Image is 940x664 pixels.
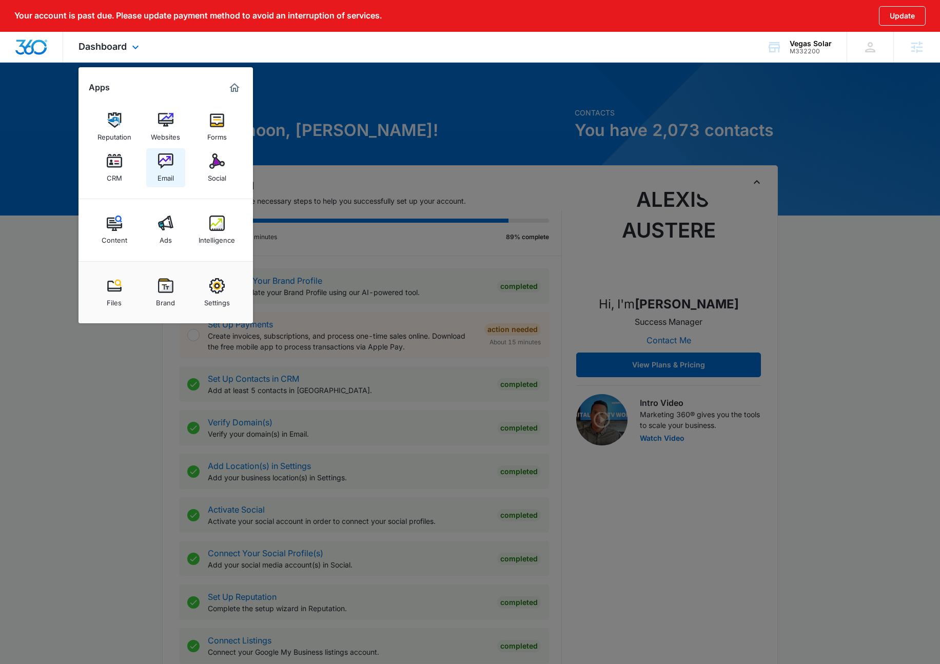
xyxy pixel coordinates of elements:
div: Content [102,231,127,244]
a: Websites [146,107,185,146]
a: Settings [198,273,237,312]
div: CRM [107,169,122,182]
a: Email [146,148,185,187]
div: Brand [156,294,175,307]
a: Files [95,273,134,312]
div: Forms [207,128,227,141]
a: CRM [95,148,134,187]
button: Update [879,6,926,26]
a: Ads [146,210,185,249]
span: Dashboard [79,41,127,52]
h2: Apps [89,83,110,92]
div: Ads [160,231,172,244]
a: Social [198,148,237,187]
div: Intelligence [199,231,235,244]
a: Brand [146,273,185,312]
div: account id [790,48,832,55]
p: Your account is past due. Please update payment method to avoid an interruption of services. [14,11,382,21]
div: Websites [151,128,180,141]
div: Files [107,294,122,307]
div: account name [790,40,832,48]
a: Intelligence [198,210,237,249]
a: Content [95,210,134,249]
div: Email [158,169,174,182]
div: Social [208,169,226,182]
a: Marketing 360® Dashboard [226,80,243,96]
div: Reputation [97,128,131,141]
div: Settings [204,294,230,307]
a: Reputation [95,107,134,146]
a: Forms [198,107,237,146]
div: Dashboard [63,32,157,62]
